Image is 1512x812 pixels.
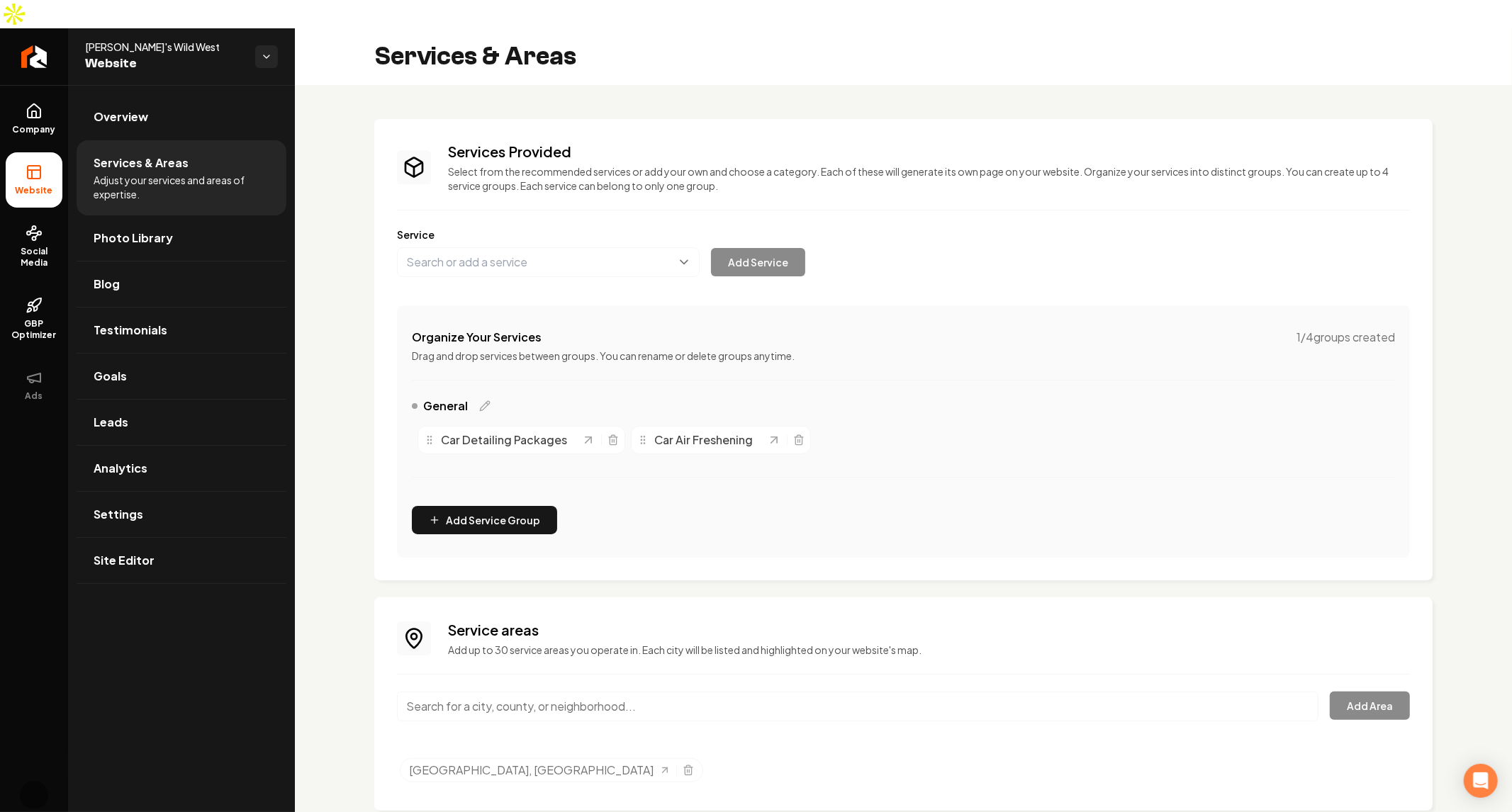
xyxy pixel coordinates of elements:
span: Website [10,185,59,196]
a: Blog [77,261,286,307]
a: Social Media [6,213,62,280]
span: Site Editor [94,552,155,569]
p: Add up to 30 service areas you operate in. Each city will be listed and highlighted on your websi... [448,643,1410,657]
a: GBP Optimizer [6,286,62,352]
img: Sagar Soni [20,781,48,809]
a: Settings [77,492,286,537]
div: Car Detailing Packages [424,432,581,449]
span: Social Media [6,246,62,269]
span: General [423,397,468,415]
a: Overview [77,94,286,140]
span: Ads [20,390,49,402]
span: Testimonials [94,322,167,339]
h3: Services Provided [448,142,1410,162]
ul: Selected tags [400,758,1410,788]
span: Leads [94,414,128,431]
a: Leads [77,400,286,445]
span: Services & Areas [94,154,189,171]
span: Settings [94,506,143,523]
a: [GEOGRAPHIC_DATA], [GEOGRAPHIC_DATA] [409,762,671,779]
span: Photo Library [94,230,173,247]
p: Select from the recommended services or add your own and choose a category. Each of these will ge... [448,164,1410,193]
p: Drag and drop services between groups. You can rename or delete groups anytime. [412,349,1395,363]
span: [GEOGRAPHIC_DATA], [GEOGRAPHIC_DATA] [409,762,654,779]
span: Analytics [94,460,147,477]
h4: Organize Your Services [412,329,542,346]
span: GBP Optimizer [6,318,62,341]
span: Adjust your services and areas of expertise. [94,173,269,201]
div: Car Air Freshening [637,432,767,449]
button: Add Service Group [412,506,557,534]
span: Car Air Freshening [654,432,753,449]
span: Blog [94,276,120,293]
span: Goals [94,368,127,385]
button: Ads [6,358,62,413]
span: Website [85,54,244,74]
a: Site Editor [77,538,286,583]
input: Search for a city, county, or neighborhood... [397,692,1318,721]
img: Rebolt Logo [21,45,47,68]
span: Car Detailing Packages [441,432,567,449]
label: Service [397,227,1410,242]
div: Open Intercom Messenger [1464,764,1498,798]
h3: Service areas [448,620,1410,640]
a: Goals [77,354,286,399]
h2: Services & Areas [374,43,576,71]
span: Company [7,124,62,135]
a: Company [6,91,62,147]
span: Overview [94,108,148,125]
a: Testimonials [77,308,286,353]
span: 1 / 4 groups created [1297,329,1395,346]
span: [PERSON_NAME]'s Wild West [85,40,244,54]
a: Analytics [77,446,286,491]
a: Photo Library [77,215,286,261]
button: Open user button [20,781,48,809]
